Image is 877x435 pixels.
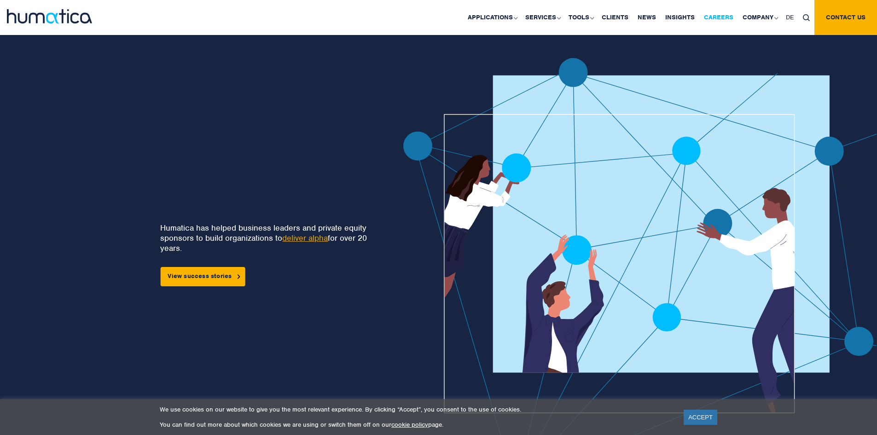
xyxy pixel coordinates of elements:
p: We use cookies on our website to give you the most relevant experience. By clicking “Accept”, you... [160,406,672,413]
p: Humatica has helped business leaders and private equity sponsors to build organizations to for ov... [160,223,373,253]
a: ACCEPT [684,410,717,425]
img: logo [7,9,92,23]
img: search_icon [803,14,810,21]
a: cookie policy [391,421,428,429]
span: DE [786,13,794,21]
img: arrowicon [238,274,240,278]
a: deliver alpha [282,233,328,243]
a: View success stories [160,267,245,286]
p: You can find out more about which cookies we are using or switch them off on our page. [160,421,672,429]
